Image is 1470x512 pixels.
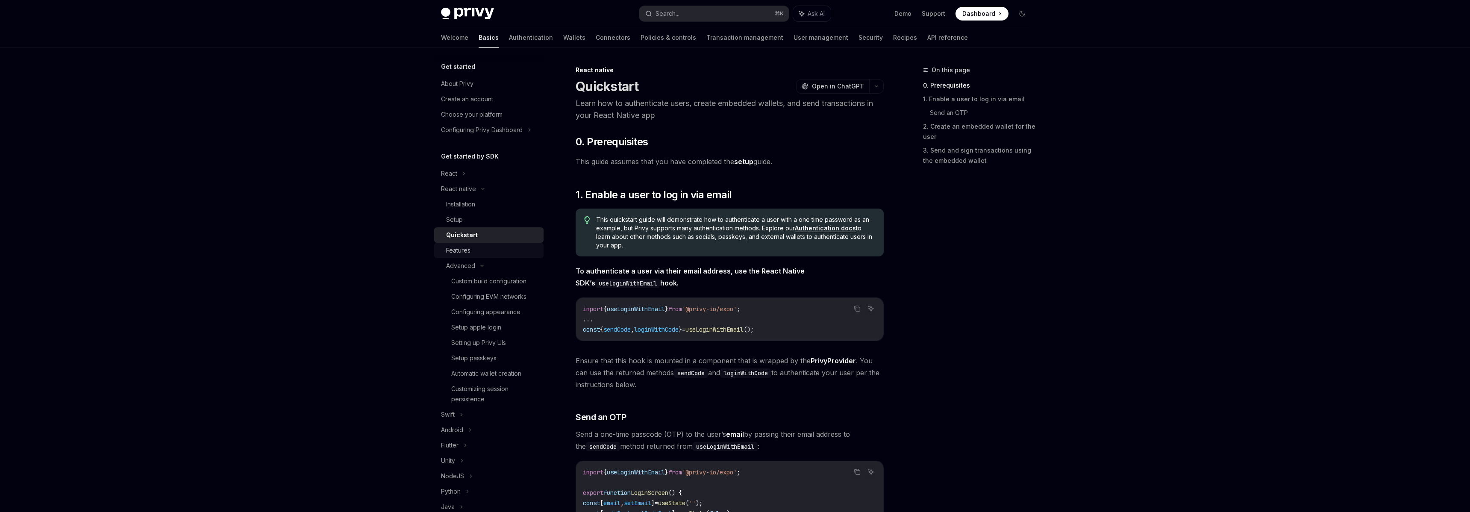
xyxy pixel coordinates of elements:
h1: Quickstart [576,79,639,94]
a: Configuring EVM networks [434,289,544,304]
div: Automatic wallet creation [451,368,521,379]
span: { [603,468,607,476]
a: setup [734,157,753,166]
a: Dashboard [955,7,1008,21]
div: React native [576,66,884,74]
span: const [583,499,600,507]
span: ( [685,499,689,507]
a: Custom build configuration [434,274,544,289]
a: Setup apple login [434,320,544,335]
a: Policies & controls [641,27,696,48]
div: NodeJS [441,471,464,481]
span: from [668,305,682,313]
a: 0. Prerequisites [923,79,1036,92]
div: Unity [441,456,455,466]
a: Transaction management [706,27,783,48]
span: '@privy-io/expo' [682,468,737,476]
span: export [583,489,603,497]
a: Quickstart [434,227,544,243]
a: API reference [927,27,968,48]
button: Toggle dark mode [1015,7,1029,21]
code: useLoginWithEmail [595,279,660,288]
span: = [655,499,658,507]
a: Welcome [441,27,468,48]
div: Installation [446,199,475,209]
div: Android [441,425,463,435]
div: Configuring Privy Dashboard [441,125,523,135]
div: React [441,168,457,179]
span: (); [744,326,754,333]
span: ); [696,499,703,507]
span: const [583,326,600,333]
a: Configuring appearance [434,304,544,320]
span: , [631,326,634,333]
button: Ask AI [865,466,876,477]
div: Choose your platform [441,109,503,120]
span: This guide assumes that you have completed the guide. [576,156,884,168]
code: loginWithCode [720,368,771,378]
span: } [665,468,668,476]
span: '@privy-io/expo' [682,305,737,313]
span: ; [737,468,740,476]
a: Setup passkeys [434,350,544,366]
a: Wallets [563,27,585,48]
div: Setup [446,215,463,225]
code: sendCode [674,368,708,378]
div: Setting up Privy UIs [451,338,506,348]
a: Support [922,9,945,18]
span: Ask AI [808,9,825,18]
span: setEmail [624,499,651,507]
a: Create an account [434,91,544,107]
span: useLoginWithEmail [607,468,665,476]
strong: email [726,430,744,438]
div: Features [446,245,470,256]
a: Basics [479,27,499,48]
span: from [668,468,682,476]
span: ... [583,315,593,323]
span: () { [668,489,682,497]
code: sendCode [586,442,620,451]
svg: Tip [584,216,590,224]
h5: Get started [441,62,475,72]
span: Send an OTP [576,411,626,423]
a: 3. Send and sign transactions using the embedded wallet [923,144,1036,168]
span: ] [651,499,655,507]
button: Ask AI [793,6,831,21]
a: Choose your platform [434,107,544,122]
span: '' [689,499,696,507]
span: ⌘ K [775,10,784,17]
span: 0. Prerequisites [576,135,648,149]
a: Security [858,27,883,48]
span: ; [737,305,740,313]
span: , [620,499,624,507]
span: sendCode [603,326,631,333]
span: LoginScreen [631,489,668,497]
a: Features [434,243,544,258]
span: Dashboard [962,9,995,18]
div: Setup passkeys [451,353,497,363]
button: Copy the contents from the code block [852,303,863,314]
span: { [603,305,607,313]
a: Recipes [893,27,917,48]
span: On this page [932,65,970,75]
span: useLoginWithEmail [607,305,665,313]
button: Search...⌘K [639,6,789,21]
a: 1. Enable a user to log in via email [923,92,1036,106]
span: } [679,326,682,333]
span: 1. Enable a user to log in via email [576,188,732,202]
div: Advanced [446,261,475,271]
span: loginWithCode [634,326,679,333]
a: Connectors [596,27,630,48]
a: About Privy [434,76,544,91]
span: } [665,305,668,313]
button: Open in ChatGPT [796,79,869,94]
div: Configuring appearance [451,307,520,317]
div: Custom build configuration [451,276,526,286]
a: Installation [434,197,544,212]
div: Setup apple login [451,322,501,333]
div: Python [441,486,461,497]
div: Create an account [441,94,493,104]
code: useLoginWithEmail [693,442,758,451]
a: Setting up Privy UIs [434,335,544,350]
img: dark logo [441,8,494,20]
